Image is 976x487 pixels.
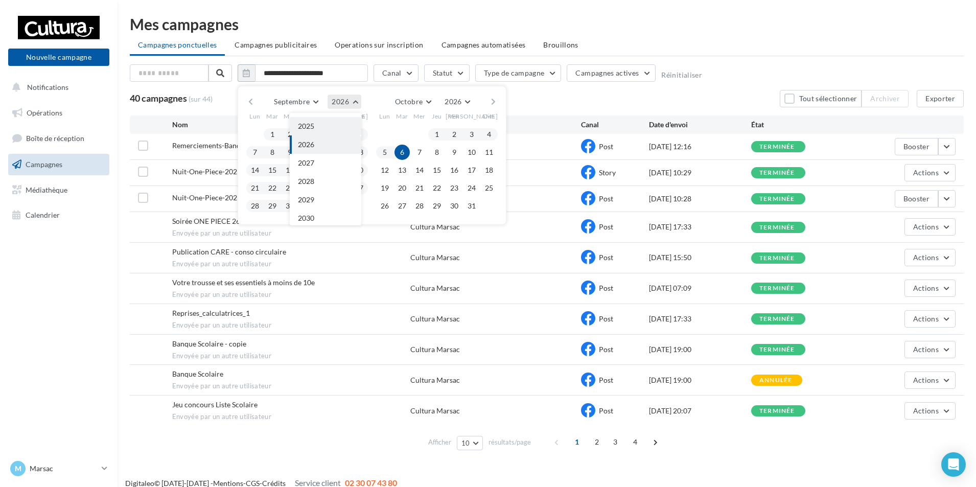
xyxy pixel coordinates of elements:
button: 30 [282,198,297,214]
div: Cultura Marsac [410,344,460,355]
div: [DATE] 10:29 [649,168,751,178]
button: 2026 [290,135,361,154]
button: Septembre [270,95,322,109]
span: Actions [913,284,939,292]
a: Opérations [6,102,111,124]
span: Post [599,406,613,415]
span: Actions [913,345,939,354]
span: Envoyée par un autre utilisateur [172,321,411,330]
div: terminée [759,196,795,202]
a: Boîte de réception [6,127,111,149]
button: 2 [447,127,462,142]
div: terminée [759,144,795,150]
span: Banque Scolaire - copie [172,339,246,348]
span: Actions [913,314,939,323]
span: Boîte de réception [26,134,84,143]
button: Booster [895,190,938,207]
span: Septembre [274,97,310,106]
button: 8 [265,145,280,160]
button: Octobre [391,95,435,109]
button: Canal [374,64,419,82]
div: Mes campagnes [130,16,964,32]
button: 31 [464,198,479,214]
a: Campagnes [6,154,111,175]
button: 17 [464,163,479,178]
span: 2 [589,434,605,450]
button: 21 [247,180,263,196]
button: 30 [447,198,462,214]
button: Notifications [6,77,107,98]
button: 14 [247,163,263,178]
button: Réinitialiser [661,71,702,79]
div: terminée [759,224,795,231]
div: Open Intercom Messenger [941,452,966,477]
button: Type de campagne [475,64,562,82]
span: 1 [569,434,585,450]
span: Actions [913,376,939,384]
button: 7 [412,145,427,160]
span: 2027 [298,158,314,167]
div: terminée [759,316,795,322]
span: 2026 [332,97,348,106]
button: 8 [429,145,445,160]
div: terminée [759,285,795,292]
span: résultats/page [489,437,531,447]
button: 14 [412,163,427,178]
button: 3 [464,127,479,142]
span: Operations sur inscription [335,40,423,49]
div: Cultura Marsac [410,406,460,416]
span: Campagnes [26,160,62,169]
div: [DATE] 12:16 [649,142,751,152]
span: 3 [607,434,623,450]
span: Story [599,168,616,177]
span: Afficher [428,437,451,447]
button: 15 [265,163,280,178]
a: Médiathèque [6,179,111,201]
button: 2025 [290,117,361,135]
button: Tout sélectionner [780,90,862,107]
button: 27 [394,198,410,214]
button: 1 [429,127,445,142]
button: 18 [481,163,497,178]
div: [DATE] 19:00 [649,344,751,355]
div: Date d'envoi [649,120,751,130]
span: Post [599,376,613,384]
span: Post [599,194,613,203]
span: Nuit-One-Piece-2025 [172,193,241,202]
button: 2 [282,127,297,142]
button: 28 [412,198,427,214]
span: Campagnes actives [575,68,639,77]
div: [DATE] 19:00 [649,375,751,385]
span: Campagnes publicitaires [235,40,317,49]
div: État [751,120,853,130]
div: [DATE] 15:50 [649,252,751,263]
span: Mar [396,112,408,121]
div: Cultura Marsac [410,314,460,324]
div: [DATE] 17:33 [649,222,751,232]
button: 2027 [290,154,361,172]
div: terminée [759,170,795,176]
span: 2026 [298,140,314,149]
button: 11 [481,145,497,160]
span: 40 campagnes [130,92,187,104]
div: [DATE] 07:09 [649,283,751,293]
span: Post [599,142,613,151]
span: Mer [284,112,296,121]
span: 4 [627,434,643,450]
span: Notifications [27,83,68,91]
button: 2026 [440,95,474,109]
button: 15 [429,163,445,178]
button: 23 [282,180,297,196]
span: Envoyée par un autre utilisateur [172,290,411,299]
span: [PERSON_NAME] [316,112,368,121]
span: Jeu concours Liste Scolaire [172,400,258,409]
button: Statut [424,64,470,82]
span: [PERSON_NAME] [446,112,498,121]
div: [DATE] 10:28 [649,194,751,204]
button: Actions [904,280,956,297]
span: Actions [913,222,939,231]
a: Calendrier [6,204,111,226]
span: Actions [913,168,939,177]
button: 19 [377,180,392,196]
div: Nom [172,120,411,130]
